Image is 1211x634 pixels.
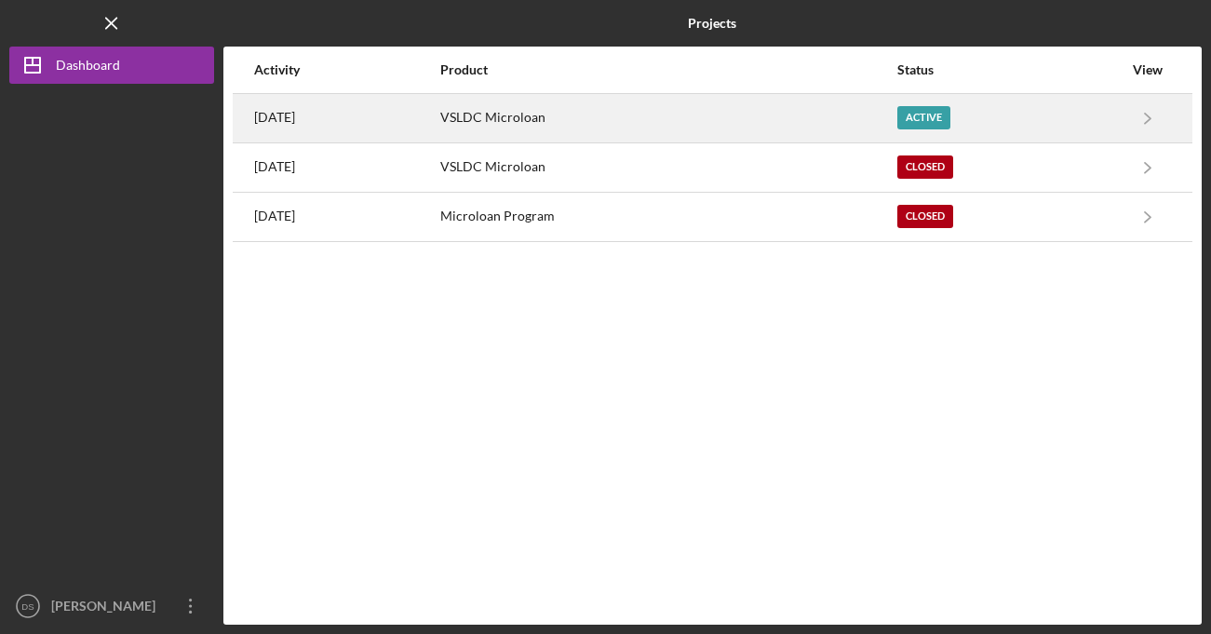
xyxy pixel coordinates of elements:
div: Active [897,106,950,129]
div: Closed [897,155,953,179]
button: DS[PERSON_NAME] [9,587,214,625]
div: [PERSON_NAME] [47,587,168,629]
div: Dashboard [56,47,120,88]
div: VSLDC Microloan [440,95,895,142]
div: View [1124,62,1171,77]
div: VSLDC Microloan [440,144,895,191]
div: Status [897,62,1123,77]
b: Projects [688,16,736,31]
text: DS [21,601,34,612]
time: 2023-06-23 00:40 [254,209,295,223]
button: Dashboard [9,47,214,84]
div: Closed [897,205,953,228]
div: Activity [254,62,438,77]
div: Microloan Program [440,194,895,240]
time: 2025-07-29 03:28 [254,110,295,125]
div: Product [440,62,895,77]
time: 2024-07-22 15:26 [254,159,295,174]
